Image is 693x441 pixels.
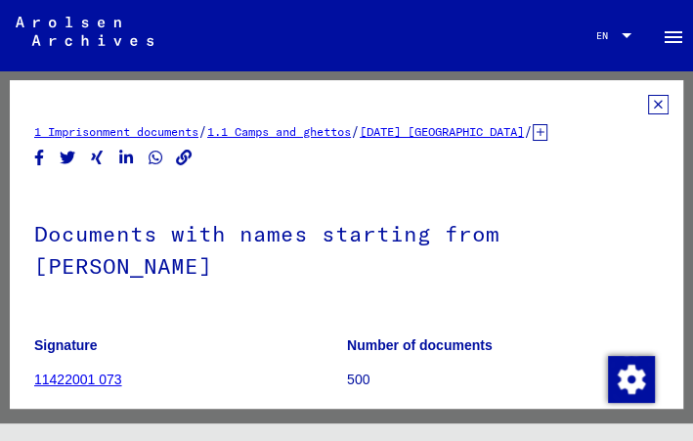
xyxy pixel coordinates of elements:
b: Number of documents [347,337,493,353]
span: EN [596,30,618,41]
b: Signature [34,337,98,353]
button: Share on Twitter [58,146,78,170]
img: Zustimmung ändern [608,356,655,403]
button: Copy link [174,146,195,170]
button: Toggle sidenav [654,16,693,55]
span: / [198,122,207,140]
a: 11422001 073 [34,372,122,387]
span: / [524,122,533,140]
mat-icon: Side nav toggle icon [662,25,685,49]
p: 500 [347,370,659,390]
h1: Documents with names starting from [PERSON_NAME] [34,189,659,307]
span: / [351,122,360,140]
a: 1.1 Camps and ghettos [207,124,351,139]
button: Share on Xing [87,146,108,170]
a: [DATE] [GEOGRAPHIC_DATA] [360,124,524,139]
button: Share on WhatsApp [146,146,166,170]
button: Share on LinkedIn [116,146,137,170]
button: Share on Facebook [29,146,50,170]
img: Arolsen_neg.svg [16,17,153,46]
a: 1 Imprisonment documents [34,124,198,139]
div: Change consent [607,355,654,402]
